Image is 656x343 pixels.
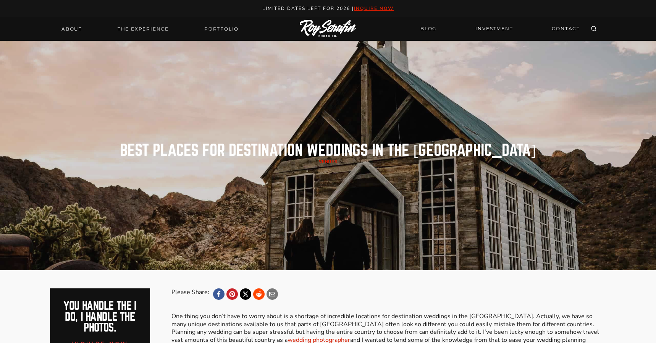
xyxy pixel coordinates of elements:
a: Portfolio [200,24,243,34]
a: Pinterest [226,288,238,300]
a: INVESTMENT [471,22,517,36]
nav: Primary Navigation [57,24,243,34]
img: Logo of Roy Serafin Photo Co., featuring stylized text in white on a light background, representi... [300,20,356,38]
a: Facebook [213,288,225,300]
a: Reddit [253,288,265,300]
a: THE EXPERIENCE [113,24,173,34]
a: Venues [319,159,337,165]
h1: Best places for destination weddings in the [GEOGRAPHIC_DATA] [120,143,536,158]
button: View Search Form [588,24,599,34]
h2: You handle the i do, I handle the photos. [58,301,142,333]
nav: Secondary Navigation [416,22,585,36]
a: CONTACT [547,22,585,36]
a: Email [267,288,278,300]
a: BLOG [416,22,441,36]
a: X [240,288,251,300]
a: inquire now [354,5,394,11]
a: About [57,24,87,34]
div: Please Share: [171,288,209,300]
p: Limited Dates LEft for 2026 | [8,5,648,13]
